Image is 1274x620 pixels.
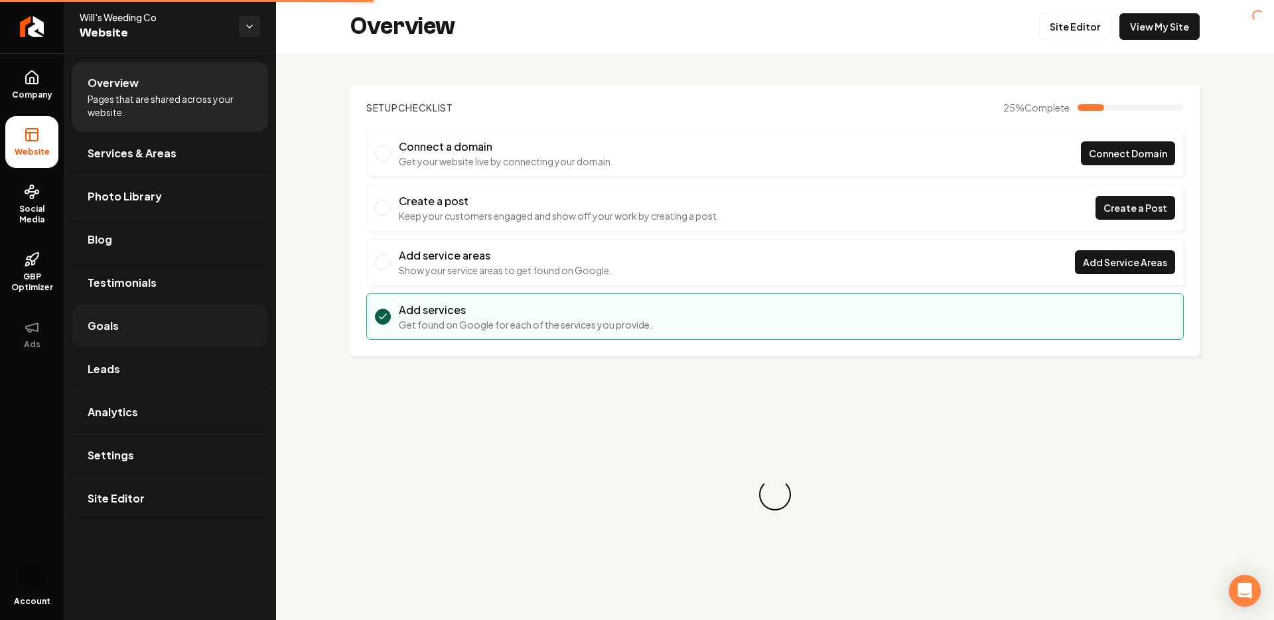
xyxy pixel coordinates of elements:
[88,404,138,420] span: Analytics
[399,248,612,264] h3: Add service areas
[7,90,58,100] span: Company
[88,318,119,334] span: Goals
[14,596,50,607] span: Account
[88,447,134,463] span: Settings
[72,175,268,218] a: Photo Library
[366,101,453,114] h2: Checklist
[1025,102,1070,114] span: Complete
[5,309,58,360] button: Ads
[399,318,652,331] p: Get found on Google for each of the services you provide.
[1075,250,1175,274] a: Add Service Areas
[88,75,139,91] span: Overview
[399,139,613,155] h3: Connect a domain
[399,264,612,277] p: Show your service areas to get found on Google.
[399,193,719,209] h3: Create a post
[5,59,58,111] a: Company
[88,491,145,506] span: Site Editor
[72,477,268,520] a: Site Editor
[80,24,228,42] span: Website
[88,232,112,248] span: Blog
[20,16,44,37] img: Rebolt Logo
[1083,256,1167,270] span: Add Service Areas
[88,145,177,161] span: Services & Areas
[399,302,652,318] h3: Add services
[72,218,268,261] a: Blog
[19,564,45,591] img: Will Henderson
[5,204,58,225] span: Social Media
[1229,575,1261,607] div: Open Intercom Messenger
[9,147,55,157] span: Website
[1081,141,1175,165] a: Connect Domain
[5,173,58,236] a: Social Media
[350,13,455,40] h2: Overview
[19,564,45,591] button: Open user button
[1096,196,1175,220] a: Create a Post
[399,209,719,222] p: Keep your customers engaged and show off your work by creating a post.
[1103,201,1167,215] span: Create a Post
[1038,13,1111,40] a: Site Editor
[1119,13,1200,40] a: View My Site
[72,305,268,347] a: Goals
[72,132,268,175] a: Services & Areas
[1003,101,1070,114] span: 25 %
[1089,147,1167,161] span: Connect Domain
[72,434,268,477] a: Settings
[88,92,252,119] span: Pages that are shared across your website.
[5,241,58,303] a: GBP Optimizer
[755,475,795,514] div: Loading
[88,361,120,377] span: Leads
[366,102,398,114] span: Setup
[5,271,58,293] span: GBP Optimizer
[88,275,157,291] span: Testimonials
[72,348,268,390] a: Leads
[72,391,268,433] a: Analytics
[88,189,162,204] span: Photo Library
[80,11,228,24] span: Will's Weeding Co
[19,339,46,350] span: Ads
[72,262,268,304] a: Testimonials
[399,155,613,168] p: Get your website live by connecting your domain.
